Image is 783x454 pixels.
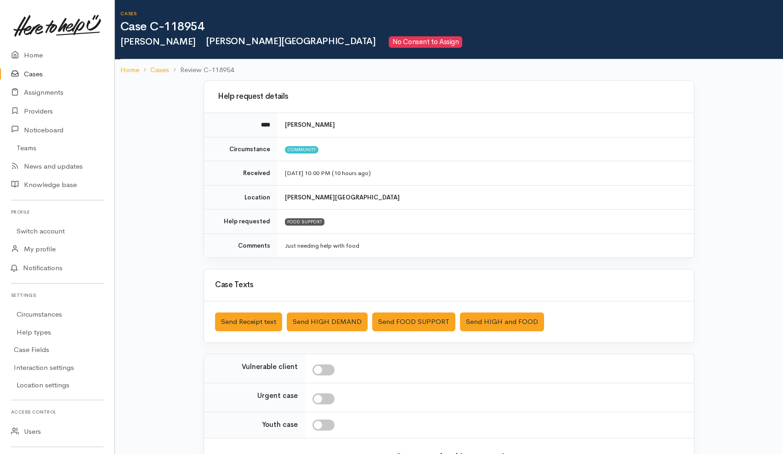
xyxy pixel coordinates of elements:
h6: Settings [11,289,103,301]
nav: breadcrumb [115,59,783,81]
b: [PERSON_NAME][GEOGRAPHIC_DATA] [285,193,400,201]
button: Send HIGH and FOOD [460,312,544,331]
span: Community [285,146,318,153]
h3: Case Texts [215,281,683,289]
h6: Access control [11,406,103,418]
td: Comments [204,233,278,257]
label: Youth case [262,420,298,430]
button: Send FOOD SUPPORT [372,312,455,331]
label: Urgent case [257,391,298,401]
h6: Profile [11,206,103,218]
td: Help requested [204,210,278,234]
td: Received [204,161,278,186]
h1: Case C-118954 [120,20,783,34]
label: Vulnerable client [242,362,298,372]
a: Home [120,65,139,75]
li: Review C-118954 [169,65,234,75]
span: No Consent to Assign [389,36,462,48]
span: [PERSON_NAME][GEOGRAPHIC_DATA] [201,35,376,47]
a: Cases [150,65,169,75]
div: FOOD SUPPORT [285,218,324,226]
button: Send Receipt text [215,312,282,331]
b: [PERSON_NAME] [285,121,335,129]
h6: Cases [120,11,783,16]
h2: [PERSON_NAME] [120,36,783,48]
td: Location [204,185,278,210]
td: [DATE] 10:00 PM (10 hours ago) [278,161,694,186]
h3: Help request details [215,92,683,101]
button: Send HIGH DEMAND [287,312,368,331]
td: Just needing help with food [278,233,694,257]
td: Circumstance [204,137,278,161]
